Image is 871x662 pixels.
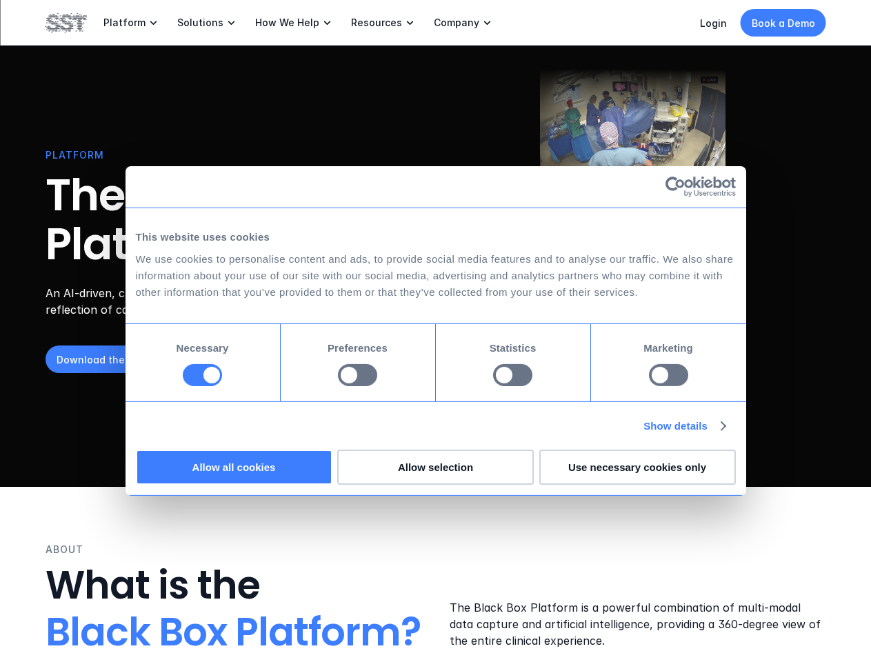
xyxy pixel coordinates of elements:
[177,341,229,353] strong: Necessary
[434,17,479,29] p: Company
[328,341,388,353] strong: Preferences
[46,559,260,612] span: What is the
[255,17,319,29] p: How We Help
[615,177,736,197] a: Usercentrics Cookiebot - opens in a new window
[46,346,279,374] a: Download the Black Box Platform Overview
[46,148,104,163] p: PLATFORM
[136,450,332,485] button: Allow all cookies
[700,17,727,29] a: Login
[450,599,826,649] p: The Black Box Platform is a powerful combination of multi-modal data capture and artificial intel...
[46,172,432,269] h1: The Black Box Platform™
[57,352,268,367] p: Download the Black Box Platform Overview
[46,285,432,319] p: An AI-driven, clinical intelligence platform designed to facilitate honest reflection of care del...
[46,11,87,34] img: SST logo
[136,250,736,300] div: We use cookies to personalise content and ads, to provide social media features and to analyse ou...
[741,9,826,37] a: Book a Demo
[136,229,736,245] div: This website uses cookies
[539,68,725,229] img: Surgical staff in operating room
[337,450,534,485] button: Allow selection
[643,341,693,353] strong: Marketing
[46,605,421,659] span: Black Box Platform?
[643,418,725,434] a: Show details
[752,16,815,30] p: Book a Demo
[539,450,736,485] button: Use necessary cookies only
[490,341,537,353] strong: Statistics
[103,17,146,29] p: Platform
[46,542,83,557] p: ABOUT
[351,17,402,29] p: Resources
[177,17,223,29] p: Solutions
